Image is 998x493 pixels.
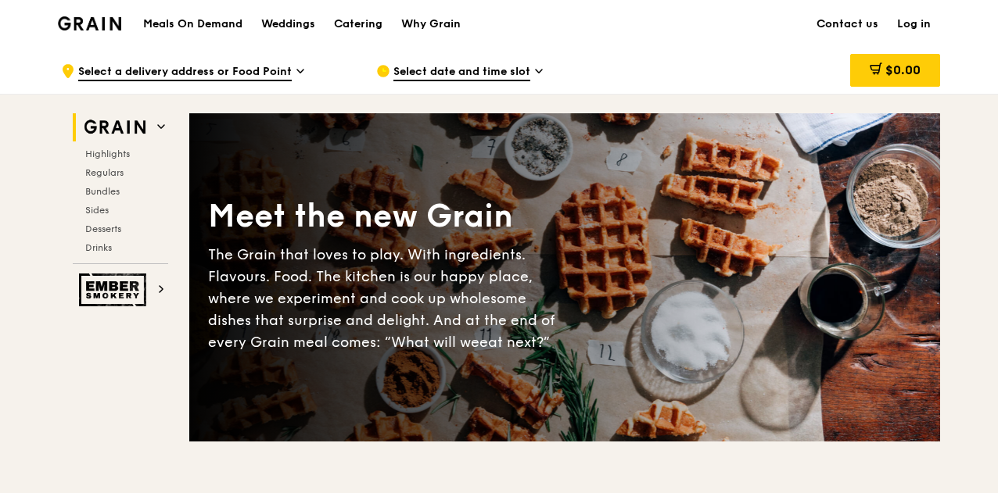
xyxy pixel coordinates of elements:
[392,1,470,48] a: Why Grain
[393,64,530,81] span: Select date and time slot
[208,195,565,238] div: Meet the new Grain
[85,167,124,178] span: Regulars
[325,1,392,48] a: Catering
[85,186,120,197] span: Bundles
[79,113,151,141] img: Grain web logo
[261,1,315,48] div: Weddings
[79,273,151,306] img: Ember Smokery web logo
[85,223,121,234] span: Desserts
[885,63,921,77] span: $0.00
[78,64,292,81] span: Select a delivery address or Food Point
[208,244,565,353] div: The Grain that loves to play. With ingredients. Flavours. Food. The kitchen is our happy place, w...
[334,1,382,48] div: Catering
[143,16,242,32] h1: Meals On Demand
[85,242,112,253] span: Drinks
[85,205,109,216] span: Sides
[252,1,325,48] a: Weddings
[888,1,940,48] a: Log in
[85,148,130,159] span: Highlights
[401,1,461,48] div: Why Grain
[479,334,550,351] span: eat next?”
[58,16,121,30] img: Grain
[807,1,888,48] a: Contact us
